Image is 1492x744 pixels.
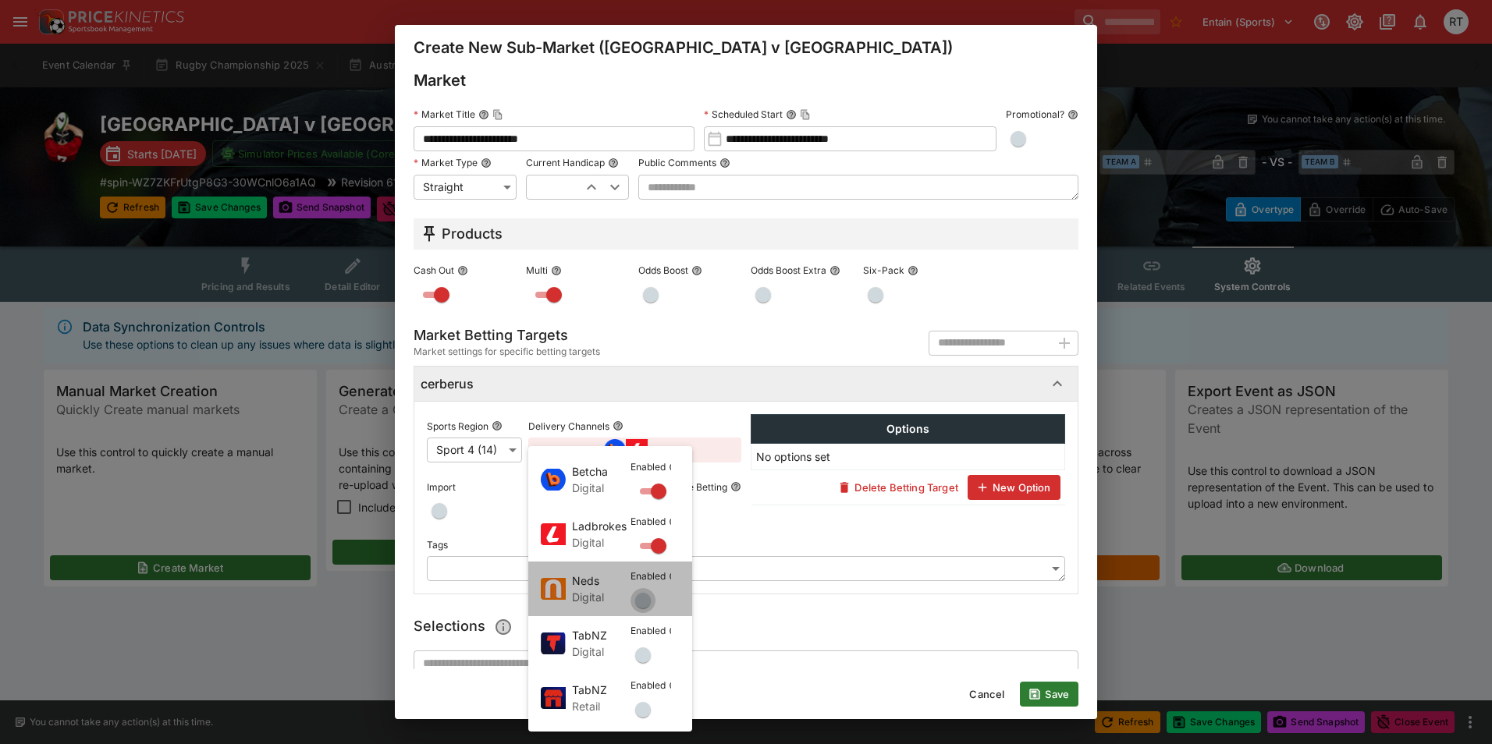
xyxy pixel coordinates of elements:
p: Digital [572,534,631,551]
p: Enabled [631,460,666,473]
p: Digital [572,643,631,660]
img: optKey [541,578,566,600]
p: Digital [572,480,631,496]
span: Betcha [572,463,631,480]
button: Enabled [669,625,680,636]
img: optKey [541,632,566,654]
img: optKey [541,523,566,545]
img: optKey [541,469,566,491]
p: Enabled [631,569,666,583]
span: TabNZ [572,627,631,643]
p: Enabled [631,678,666,692]
p: Digital [572,589,631,605]
p: Enabled [631,624,666,637]
p: Enabled [631,515,666,528]
p: Retail [572,698,631,714]
span: Ladbrokes [572,518,631,534]
button: Enabled [669,516,680,527]
span: Neds [572,572,631,589]
span: TabNZ [572,682,631,698]
button: Enabled [669,571,680,582]
img: optKey [541,687,566,709]
button: Enabled [669,680,680,691]
button: Enabled [669,462,680,473]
